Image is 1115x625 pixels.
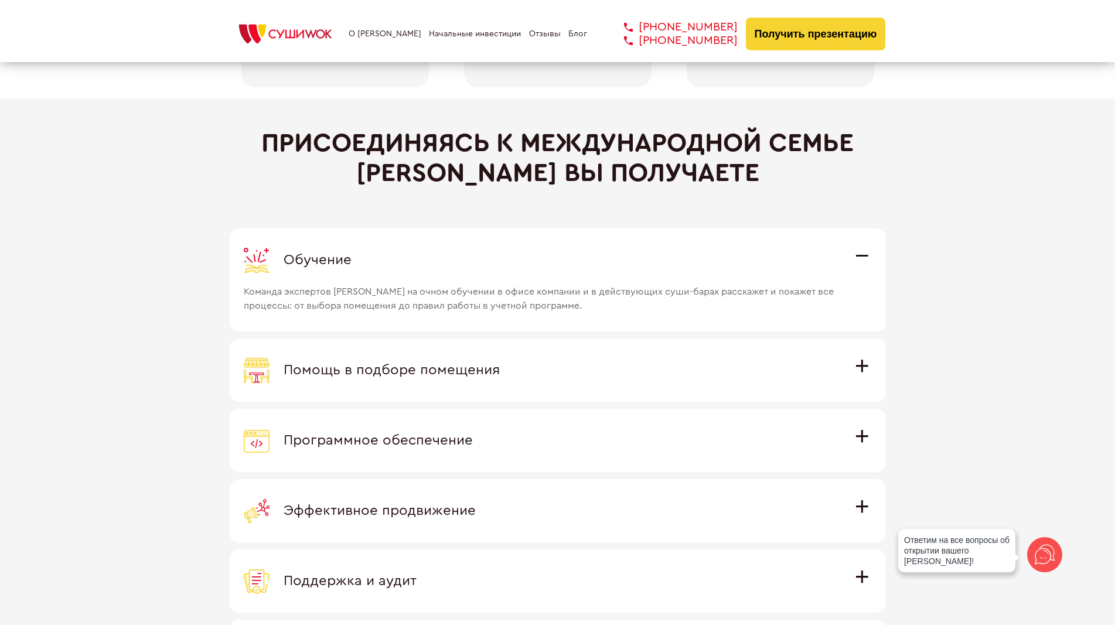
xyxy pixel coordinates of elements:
span: Команда экспертов [PERSON_NAME] на очном обучении в офисе компании и в действующих суши-барах рас... [244,273,840,313]
span: Поддержка и аудит [284,574,417,588]
img: СУШИWOK [230,21,341,47]
span: Помощь в подборе помещения [284,363,500,377]
h2: Присоединяясь к международной семье [PERSON_NAME] вы получаете [230,128,886,187]
span: Эффективное продвижение [284,504,476,518]
a: Начальные инвестиции [429,29,521,39]
span: Обучение [284,253,352,267]
button: Получить презентацию [746,18,886,50]
div: Ответим на все вопросы об открытии вашего [PERSON_NAME]! [898,529,1015,572]
span: Программное обеспечение [284,433,473,448]
a: Блог [568,29,587,39]
a: О [PERSON_NAME] [349,29,421,39]
a: [PHONE_NUMBER] [606,34,738,47]
a: [PHONE_NUMBER] [606,21,738,34]
a: Отзывы [529,29,561,39]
